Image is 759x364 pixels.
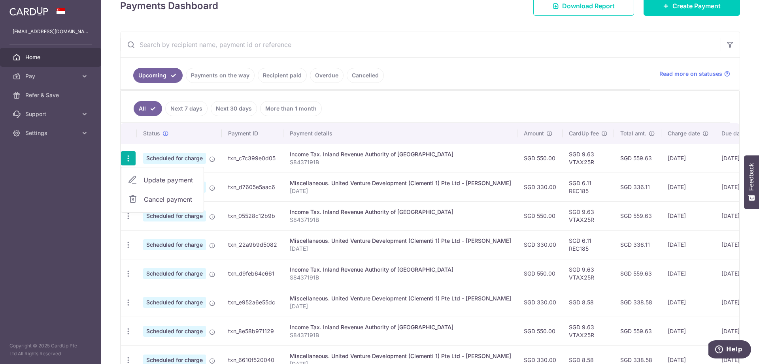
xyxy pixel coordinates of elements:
[614,288,661,317] td: SGD 338.58
[614,259,661,288] td: SGD 559.63
[13,28,89,36] p: [EMAIL_ADDRESS][DOMAIN_NAME]
[290,187,511,195] p: [DATE]
[9,6,48,16] img: CardUp
[222,173,283,201] td: txn_d7605e5aac6
[614,201,661,230] td: SGD 559.63
[517,201,563,230] td: SGD 550.00
[744,155,759,209] button: Feedback - Show survey
[290,208,511,216] div: Income Tax. Inland Revenue Authority of [GEOGRAPHIC_DATA]
[143,268,206,279] span: Scheduled for charge
[517,230,563,259] td: SGD 330.00
[133,68,183,83] a: Upcoming
[563,288,614,317] td: SGD 8.58
[524,129,544,137] span: Amount
[563,144,614,173] td: SGD 9.63 VTAX25R
[290,245,511,253] p: [DATE]
[347,68,384,83] a: Cancelled
[290,216,511,224] p: S8437191B
[260,101,322,116] a: More than 1 month
[661,230,715,259] td: [DATE]
[721,129,745,137] span: Due date
[283,123,517,144] th: Payment details
[708,340,751,360] iframe: Opens a widget where you can find more information
[661,288,715,317] td: [DATE]
[290,179,511,187] div: Miscellaneous. United Venture Development (Clementi 1) Pte Ltd - [PERSON_NAME]
[659,70,730,78] a: Read more on statuses
[290,302,511,310] p: [DATE]
[661,259,715,288] td: [DATE]
[668,129,700,137] span: Charge date
[563,259,614,288] td: SGD 9.63 VTAX25R
[134,101,162,116] a: All
[517,259,563,288] td: SGD 550.00
[143,297,206,308] span: Scheduled for charge
[222,123,283,144] th: Payment ID
[614,144,661,173] td: SGD 559.63
[222,201,283,230] td: txn_05528c12b9b
[25,110,77,118] span: Support
[563,230,614,259] td: SGD 6.11 REC185
[222,144,283,173] td: txn_c7c399e0d05
[121,32,721,57] input: Search by recipient name, payment id or reference
[661,144,715,173] td: [DATE]
[290,331,511,339] p: S8437191B
[222,230,283,259] td: txn_22a9b9d5082
[661,317,715,345] td: [DATE]
[672,1,721,11] span: Create Payment
[165,101,208,116] a: Next 7 days
[290,323,511,331] div: Income Tax. Inland Revenue Authority of [GEOGRAPHIC_DATA]
[143,210,206,221] span: Scheduled for charge
[222,317,283,345] td: txn_8e58b971129
[143,129,160,137] span: Status
[222,259,283,288] td: txn_d9feb64c661
[290,266,511,274] div: Income Tax. Inland Revenue Authority of [GEOGRAPHIC_DATA]
[563,317,614,345] td: SGD 9.63 VTAX25R
[517,144,563,173] td: SGD 550.00
[186,68,255,83] a: Payments on the way
[25,72,77,80] span: Pay
[661,201,715,230] td: [DATE]
[659,70,722,78] span: Read more on statuses
[143,326,206,337] span: Scheduled for charge
[614,173,661,201] td: SGD 336.11
[563,201,614,230] td: SGD 9.63 VTAX25R
[614,230,661,259] td: SGD 336.11
[569,129,599,137] span: CardUp fee
[290,295,511,302] div: Miscellaneous. United Venture Development (Clementi 1) Pte Ltd - [PERSON_NAME]
[25,91,77,99] span: Refer & Save
[290,150,511,158] div: Income Tax. Inland Revenue Authority of [GEOGRAPHIC_DATA]
[310,68,344,83] a: Overdue
[517,173,563,201] td: SGD 330.00
[290,158,511,166] p: S8437191B
[661,173,715,201] td: [DATE]
[562,1,615,11] span: Download Report
[25,129,77,137] span: Settings
[614,317,661,345] td: SGD 559.63
[143,239,206,250] span: Scheduled for charge
[620,129,646,137] span: Total amt.
[25,53,77,61] span: Home
[222,288,283,317] td: txn_e952a6e55dc
[211,101,257,116] a: Next 30 days
[258,68,307,83] a: Recipient paid
[517,317,563,345] td: SGD 550.00
[748,163,755,191] span: Feedback
[563,173,614,201] td: SGD 6.11 REC185
[143,153,206,164] span: Scheduled for charge
[290,352,511,360] div: Miscellaneous. United Venture Development (Clementi 1) Pte Ltd - [PERSON_NAME]
[290,274,511,281] p: S8437191B
[290,237,511,245] div: Miscellaneous. United Venture Development (Clementi 1) Pte Ltd - [PERSON_NAME]
[517,288,563,317] td: SGD 330.00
